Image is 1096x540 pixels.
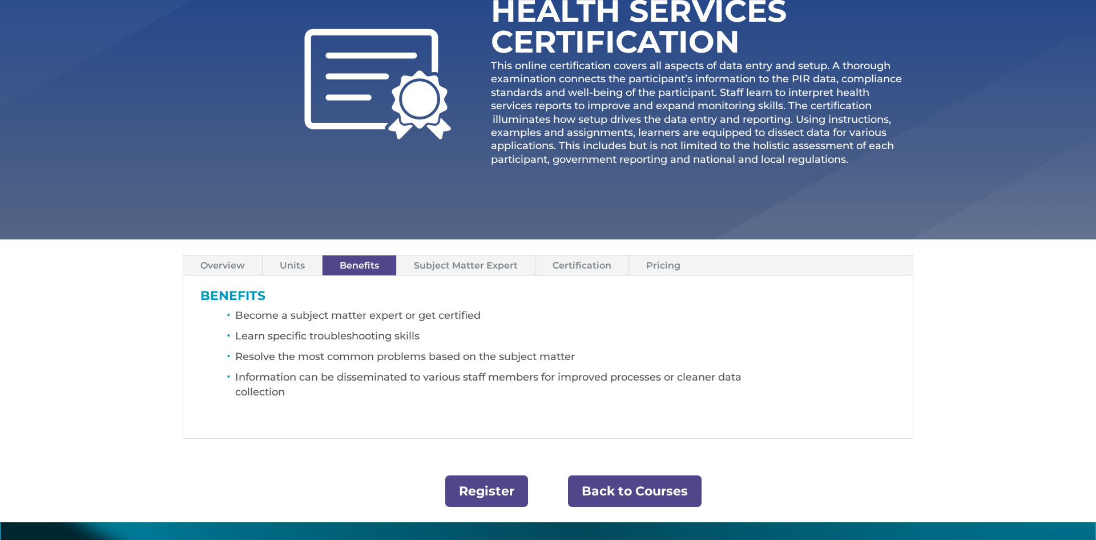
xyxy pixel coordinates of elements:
[235,349,896,370] li: Resolve the most common problems based on the subject matter
[183,255,262,275] a: Overview
[323,255,396,275] a: Benefits
[568,475,702,507] a: Back to Courses
[235,370,896,405] li: Information can be disseminated to various staff members for improved processes or cleaner data c...
[491,59,902,166] span: This online certification covers all aspects of data entry and setup. A thorough examination conn...
[629,255,698,275] a: Pricing
[235,308,896,329] li: Become a subject matter expert or get certified
[535,255,628,275] a: Certification
[263,255,322,275] a: Units
[397,255,535,275] a: Subject Matter Expert
[235,329,896,349] li: Learn specific troubleshooting skills
[200,290,896,308] h3: Benefits
[445,475,528,507] a: Register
